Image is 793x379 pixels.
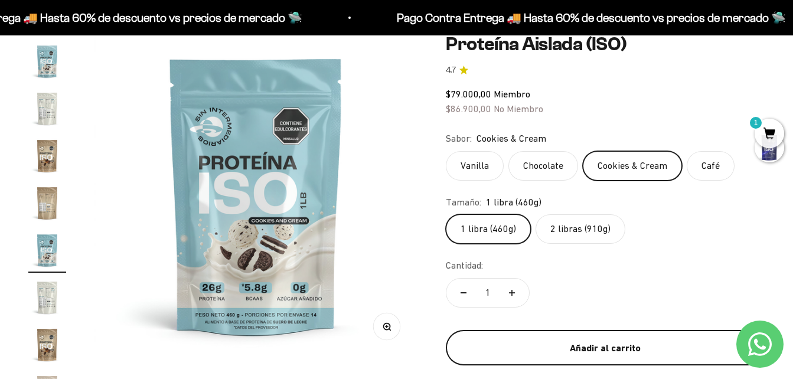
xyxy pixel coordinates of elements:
[361,8,750,27] p: Pago Contra Entrega 🚚 Hasta 60% de descuento vs precios de mercado 🛸
[749,116,763,130] mark: 1
[494,103,543,114] span: No Miembro
[28,279,66,316] img: Proteína Aislada (ISO)
[28,90,66,128] img: Proteína Aislada (ISO)
[446,195,481,210] legend: Tamaño:
[446,103,491,114] span: $86.900,00
[477,131,546,146] span: Cookies & Cream
[28,90,66,131] button: Ir al artículo 9
[28,279,66,320] button: Ir al artículo 13
[14,103,244,124] div: Una promoción especial
[14,19,244,46] p: ¿Qué te haría sentir más seguro de comprar este producto?
[28,326,66,367] button: Ir al artículo 14
[446,34,765,54] h1: Proteína Aislada (ISO)
[446,89,491,99] span: $79.000,00
[28,137,66,175] img: Proteína Aislada (ISO)
[446,64,765,77] a: 4.74.7 de 5.0 estrellas
[446,258,483,273] label: Cantidad:
[28,231,66,269] img: Proteína Aislada (ISO)
[469,341,741,356] div: Añadir al carrito
[28,137,66,178] button: Ir al artículo 10
[495,279,529,307] button: Aumentar cantidad
[494,89,530,99] span: Miembro
[28,43,66,80] img: Proteína Aislada (ISO)
[28,231,66,273] button: Ir al artículo 12
[14,127,244,148] div: Un video del producto
[28,326,66,364] img: Proteína Aislada (ISO)
[446,330,765,365] button: Añadir al carrito
[28,184,66,222] img: Proteína Aislada (ISO)
[446,279,481,307] button: Reducir cantidad
[28,184,66,226] button: Ir al artículo 11
[446,64,456,77] span: 4.7
[94,34,417,357] img: Proteína Aislada (ISO)
[14,151,244,171] div: Un mejor precio
[14,56,244,77] div: Más información sobre los ingredientes
[755,128,784,141] a: 1
[446,131,472,146] legend: Sabor:
[28,43,66,84] button: Ir al artículo 8
[14,80,244,100] div: Reseñas de otros clientes
[194,177,243,197] span: Enviar
[192,177,244,197] button: Enviar
[486,195,541,210] span: 1 libra (460g)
